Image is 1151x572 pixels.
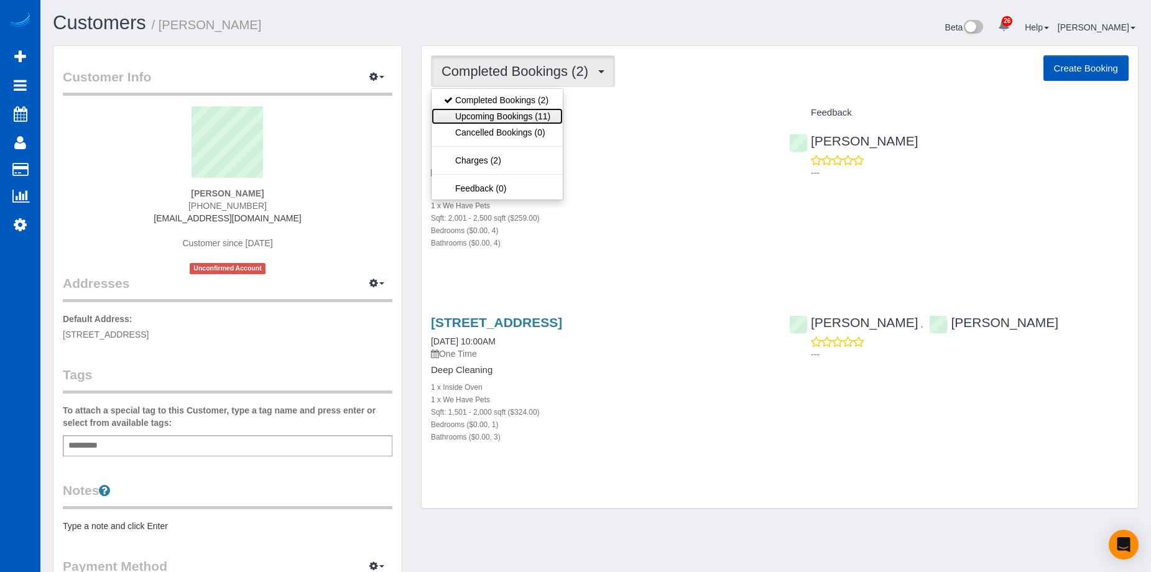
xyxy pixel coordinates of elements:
[431,201,490,210] small: 1 x We Have Pets
[182,238,272,248] span: Customer since [DATE]
[154,213,301,223] a: [EMAIL_ADDRESS][DOMAIN_NAME]
[431,383,483,392] small: 1 x Inside Oven
[963,20,983,36] img: New interface
[432,108,563,124] a: Upcoming Bookings (11)
[431,408,540,417] small: Sqft: 1,501 - 2,000 sqft ($324.00)
[431,226,498,235] small: Bedrooms ($0.00, 4)
[190,263,266,274] span: Unconfirmed Account
[431,315,562,330] a: [STREET_ADDRESS]
[7,12,32,30] img: Automaid Logo
[63,520,392,532] pre: Type a note and click Enter
[432,124,563,141] a: Cancelled Bookings (0)
[431,336,496,346] a: [DATE] 10:00AM
[441,63,594,79] span: Completed Bookings (2)
[789,134,918,148] a: [PERSON_NAME]
[432,92,563,108] a: Completed Bookings (2)
[431,214,540,223] small: Sqft: 2,001 - 2,500 sqft ($259.00)
[63,404,392,429] label: To attach a special tag to this Customer, type a tag name and press enter or select from availabl...
[63,330,149,339] span: [STREET_ADDRESS]
[1043,55,1129,81] button: Create Booking
[188,201,267,211] span: [PHONE_NUMBER]
[1002,16,1012,26] span: 26
[789,315,918,330] a: [PERSON_NAME]
[63,313,132,325] label: Default Address:
[811,348,1129,361] p: ---
[789,108,1129,118] h4: Feedback
[431,55,615,87] button: Completed Bookings (2)
[431,420,498,429] small: Bedrooms ($0.00, 1)
[431,183,770,194] h4: Standard Cleaning
[1058,22,1135,32] a: [PERSON_NAME]
[432,180,563,196] a: Feedback (0)
[63,68,392,96] legend: Customer Info
[431,365,770,376] h4: Deep Cleaning
[1025,22,1049,32] a: Help
[63,481,392,509] legend: Notes
[431,395,490,404] small: 1 x We Have Pets
[992,12,1016,40] a: 26
[945,22,984,32] a: Beta
[63,366,392,394] legend: Tags
[929,315,1058,330] a: [PERSON_NAME]
[1109,530,1139,560] div: Open Intercom Messenger
[432,152,563,168] a: Charges (2)
[431,239,501,247] small: Bathrooms ($0.00, 4)
[53,12,146,34] a: Customers
[152,18,262,32] small: / [PERSON_NAME]
[431,348,770,360] p: One Time
[191,188,264,198] strong: [PERSON_NAME]
[811,167,1129,179] p: ---
[921,319,923,329] span: ,
[431,166,770,178] p: Every 4 Weeks
[431,108,770,118] h4: Service
[431,433,501,441] small: Bathrooms ($0.00, 3)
